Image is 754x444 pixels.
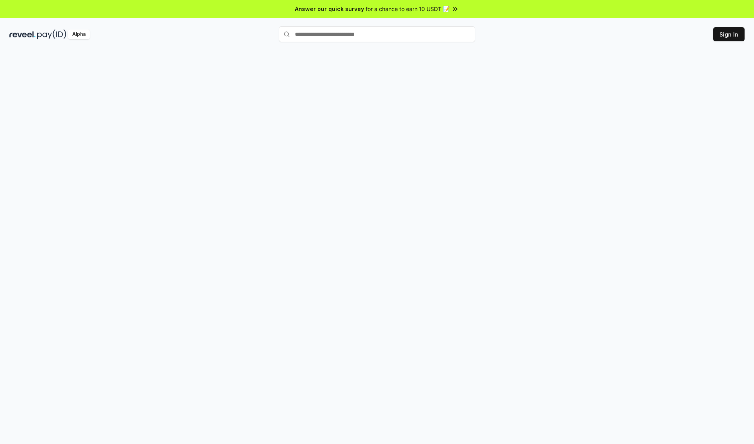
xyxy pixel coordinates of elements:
img: reveel_dark [9,29,36,39]
img: pay_id [37,29,66,39]
span: Answer our quick survey [295,5,364,13]
span: for a chance to earn 10 USDT 📝 [366,5,450,13]
div: Alpha [68,29,90,39]
button: Sign In [713,27,745,41]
